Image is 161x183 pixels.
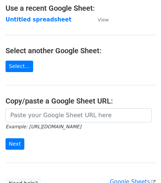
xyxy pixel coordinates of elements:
[98,17,109,23] small: View
[6,16,71,23] a: Untitled spreadsheet
[6,46,155,55] h4: Select another Google Sheet:
[90,16,109,23] a: View
[124,148,161,183] iframe: Chat Widget
[6,61,33,72] a: Select...
[6,4,155,13] h4: Use a recent Google Sheet:
[6,138,24,150] input: Next
[6,124,81,129] small: Example: [URL][DOMAIN_NAME]
[6,96,155,105] h4: Copy/paste a Google Sheet URL:
[6,108,152,122] input: Paste your Google Sheet URL here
